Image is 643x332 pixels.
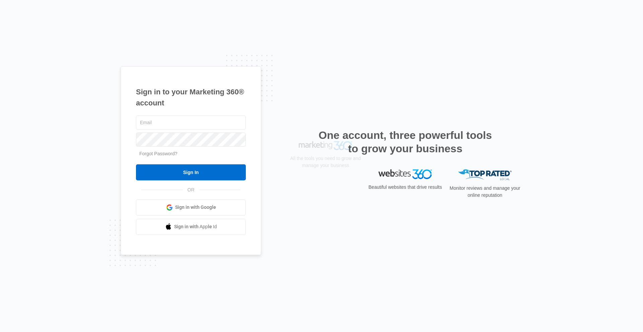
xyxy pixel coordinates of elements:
[136,219,246,235] a: Sign in with Apple Id
[136,164,246,180] input: Sign In
[288,183,363,197] p: All the tools you need to grow and manage your business
[174,223,217,230] span: Sign in with Apple Id
[316,129,494,155] h2: One account, three powerful tools to grow your business
[183,186,199,193] span: OR
[378,169,432,179] img: Websites 360
[175,204,216,211] span: Sign in with Google
[136,199,246,216] a: Sign in with Google
[136,86,246,108] h1: Sign in to your Marketing 360® account
[136,115,246,130] input: Email
[299,169,352,179] img: Marketing 360
[368,184,443,191] p: Beautiful websites that drive results
[447,185,522,199] p: Monitor reviews and manage your online reputation
[139,151,177,156] a: Forgot Password?
[458,169,512,180] img: Top Rated Local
